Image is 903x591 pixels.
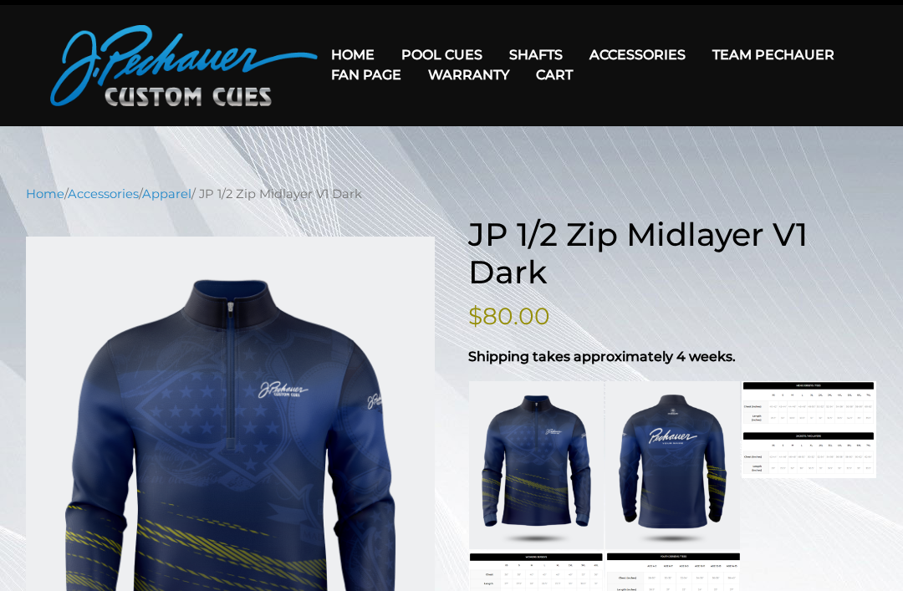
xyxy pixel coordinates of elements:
a: Fan Page [318,53,415,96]
a: Home [318,33,388,76]
a: Cart [523,53,586,96]
span: $ [468,302,482,330]
h1: JP 1/2 Zip Midlayer V1 Dark [468,216,877,293]
strong: Shipping takes approximately 4 weeks. [468,349,736,364]
nav: Breadcrumb [26,185,877,203]
a: Apparel [142,186,191,201]
bdi: 80.00 [468,302,550,330]
a: Shafts [496,33,576,76]
img: Pechauer Custom Cues [50,25,318,106]
a: Team Pechauer [699,33,848,76]
a: Pool Cues [388,33,496,76]
a: Warranty [415,53,523,96]
a: Accessories [68,186,139,201]
a: Accessories [576,33,699,76]
a: Home [26,186,64,201]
